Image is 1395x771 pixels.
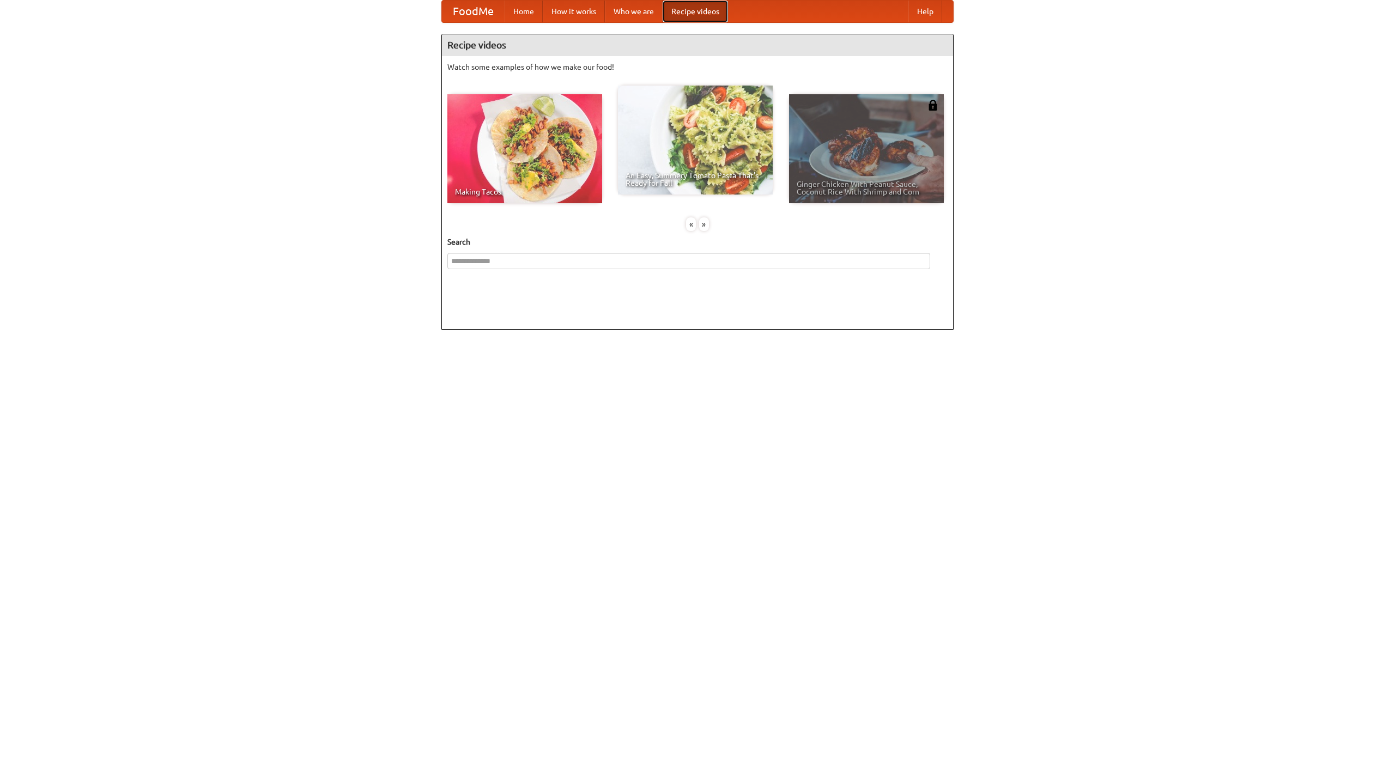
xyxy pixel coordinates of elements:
img: 483408.png [927,100,938,111]
a: Recipe videos [663,1,728,22]
div: « [686,217,696,231]
span: An Easy, Summery Tomato Pasta That's Ready for Fall [626,172,765,187]
h5: Search [447,236,948,247]
h4: Recipe videos [442,34,953,56]
div: » [699,217,709,231]
a: Making Tacos [447,94,602,203]
a: Home [505,1,543,22]
a: FoodMe [442,1,505,22]
a: How it works [543,1,605,22]
a: Who we are [605,1,663,22]
p: Watch some examples of how we make our food! [447,62,948,72]
span: Making Tacos [455,188,595,196]
a: Help [908,1,942,22]
a: An Easy, Summery Tomato Pasta That's Ready for Fall [618,86,773,195]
